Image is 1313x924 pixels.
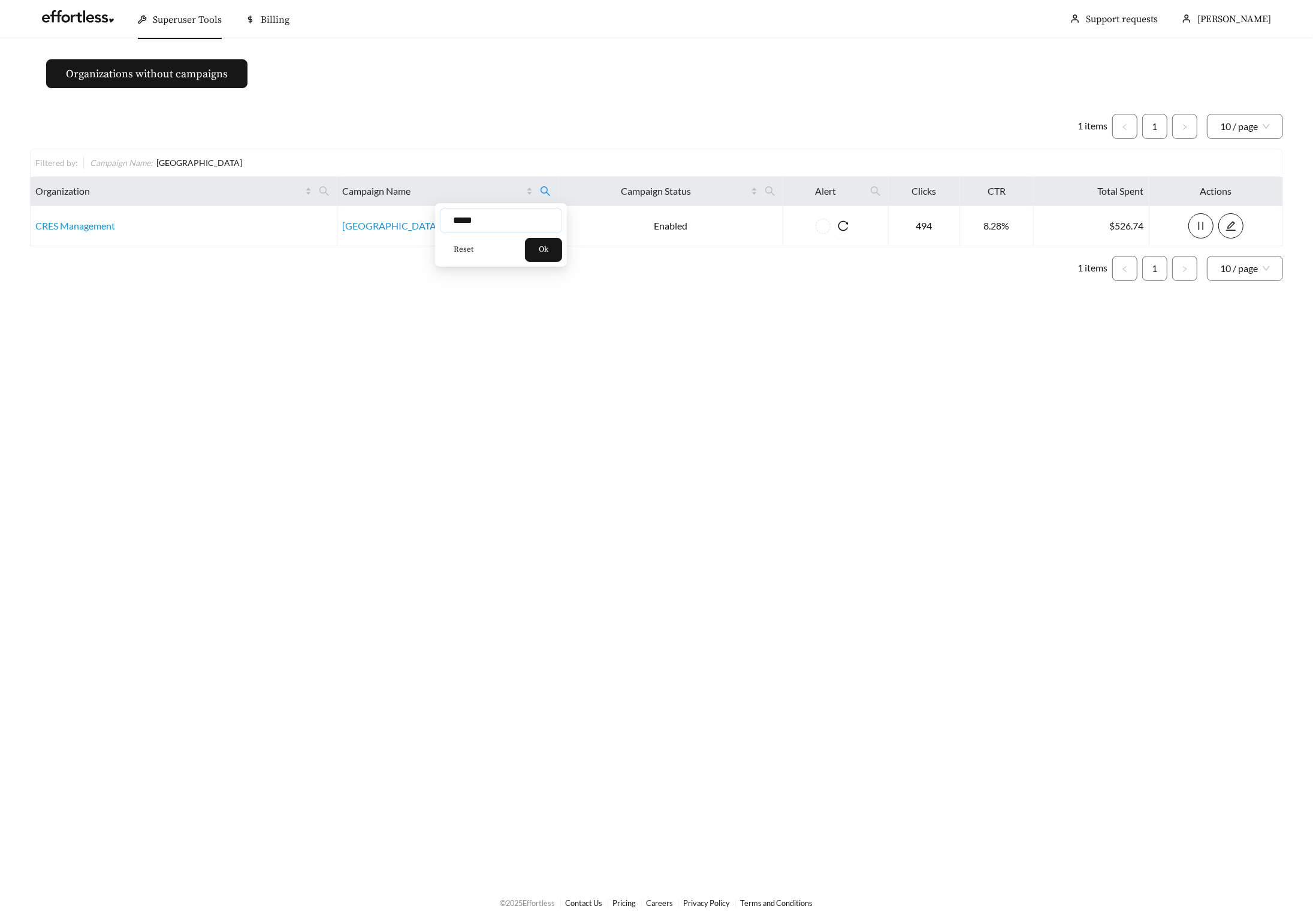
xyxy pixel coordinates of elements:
[540,186,551,197] span: search
[1220,114,1270,138] span: 10 / page
[889,206,960,246] td: 494
[889,177,960,206] th: Clicks
[1197,13,1271,25] span: [PERSON_NAME]
[500,898,556,908] span: © 2025 Effortless
[1034,206,1149,246] td: $526.74
[1172,256,1197,281] li: Next Page
[865,182,886,201] span: search
[319,186,330,197] span: search
[741,898,813,908] a: Terms and Conditions
[156,158,242,168] span: [GEOGRAPHIC_DATA]
[1034,177,1149,206] th: Total Spent
[1207,114,1283,139] div: Page Size
[613,898,636,908] a: Pricing
[647,898,674,908] a: Careers
[1112,114,1137,139] button: left
[1219,221,1243,231] span: edit
[1112,114,1137,139] li: Previous Page
[559,206,783,246] td: Enabled
[1142,114,1167,139] li: 1
[342,184,524,198] span: Campaign Name
[960,177,1034,206] th: CTR
[1121,123,1128,131] span: left
[1149,177,1283,206] th: Actions
[566,898,603,908] a: Contact Us
[1172,114,1197,139] button: right
[46,59,247,88] button: Organizations without campaigns
[1172,256,1197,281] button: right
[563,184,748,198] span: Campaign Status
[760,182,780,201] span: search
[1112,256,1137,281] button: left
[35,184,303,198] span: Organization
[539,244,548,256] span: Ok
[1143,114,1167,138] a: 1
[342,220,439,231] a: [GEOGRAPHIC_DATA]
[1077,114,1107,139] li: 1 items
[788,184,863,198] span: Alert
[870,186,881,197] span: search
[454,244,473,256] span: Reset
[35,156,83,169] div: Filtered by:
[440,238,487,262] button: Reset
[1143,256,1167,280] a: 1
[1188,213,1214,238] button: pause
[1142,256,1167,281] li: 1
[1207,256,1283,281] div: Page Size
[1112,256,1137,281] li: Previous Page
[1121,265,1128,273] span: left
[960,206,1034,246] td: 8.28%
[684,898,731,908] a: Privacy Policy
[1218,213,1243,238] button: edit
[831,213,856,238] button: reload
[314,182,334,201] span: search
[1086,13,1158,25] a: Support requests
[261,14,289,26] span: Billing
[765,186,775,197] span: search
[1181,265,1188,273] span: right
[1172,114,1197,139] li: Next Page
[1181,123,1188,131] span: right
[1189,221,1213,231] span: pause
[831,221,856,231] span: reload
[66,66,228,82] span: Organizations without campaigns
[535,182,556,201] span: search
[90,158,153,168] span: Campaign Name :
[1218,220,1243,231] a: edit
[1220,256,1270,280] span: 10 / page
[525,238,562,262] button: Ok
[35,220,115,231] a: CRES Management
[1077,256,1107,281] li: 1 items
[153,14,222,26] span: Superuser Tools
